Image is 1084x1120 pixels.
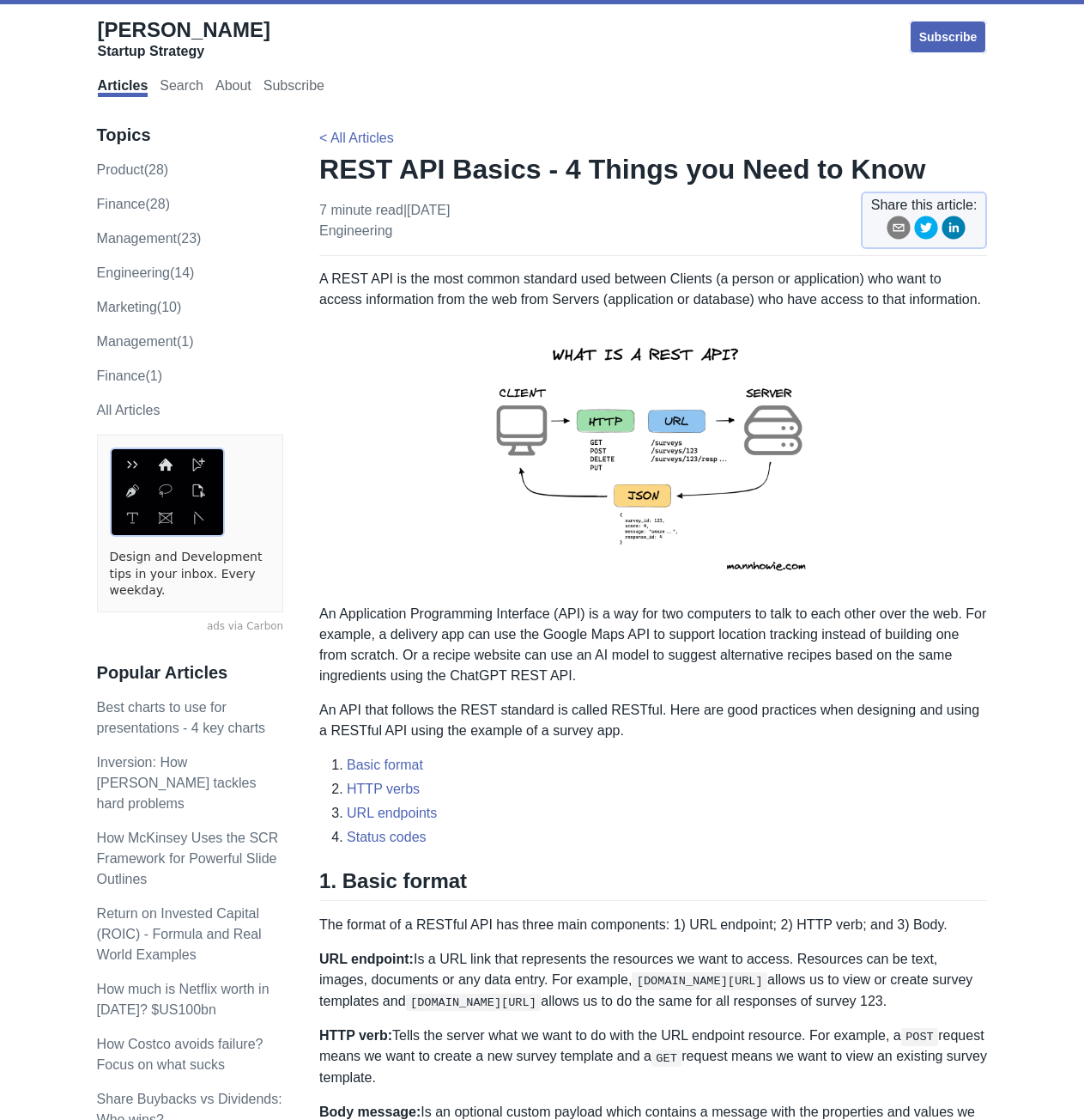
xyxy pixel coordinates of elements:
[97,982,269,1017] a: How much is Netflix worth in [DATE]? $US100bn
[97,619,283,635] a: ads via Carbon
[97,1037,263,1072] a: How Costco avoids failure? Focus on what sucks
[319,269,987,310] p: A REST API is the most common standard used between Clients (a person or application) who want to...
[97,368,162,383] a: Finance(1)
[98,78,148,97] a: Articles
[901,1028,939,1045] code: POST
[942,216,966,246] button: linkedin
[97,265,195,280] a: engineering(14)
[319,952,414,966] strong: URL endpoint:
[347,782,420,796] a: HTTP verbs
[319,1026,987,1088] p: Tells the server what we want to do with the URL endpoint resource. For example, a request means ...
[97,403,160,417] a: All Articles
[347,758,423,772] a: Basic format
[97,700,266,735] a: Best charts to use for presentations - 4 key charts
[871,195,978,216] span: Share this article:
[887,216,911,246] button: email
[347,830,427,844] a: Status codes
[97,125,283,146] h3: Topics
[97,662,283,684] h3: Popular Articles
[97,197,170,211] a: finance(28)
[909,20,988,54] a: Subscribe
[98,18,270,41] span: [PERSON_NAME]
[319,1028,392,1043] strong: HTTP verb:
[319,1105,421,1119] strong: Body message:
[632,972,767,989] code: [DOMAIN_NAME][URL]
[98,43,270,60] div: Startup Strategy
[319,915,987,935] p: The format of a RESTful API has three main components: 1) URL endpoint; 2) HTTP verb; and 3) Body.
[110,447,225,537] img: ads via Carbon
[347,806,437,820] a: URL endpoints
[263,78,324,97] a: Subscribe
[97,231,202,246] a: management(23)
[319,604,987,686] p: An Application Programming Interface (API) is a way for two computers to talk to each other over ...
[319,131,394,145] a: < All Articles
[97,300,182,314] a: marketing(10)
[97,162,169,177] a: product(28)
[98,17,270,60] a: [PERSON_NAME]Startup Strategy
[160,78,203,97] a: Search
[651,1050,681,1067] code: GET
[97,334,194,349] a: Management(1)
[110,549,270,600] a: Design and Development tips in your inbox. Every weekday.
[319,223,392,238] a: engineering
[97,906,262,962] a: Return on Invested Capital (ROIC) - Formula and Real World Examples
[319,949,987,1012] p: Is a URL link that represents the resources we want to access. Resources can be text, images, doc...
[914,216,938,246] button: twitter
[319,200,450,241] p: 7 minute read | [DATE]
[406,994,542,1011] code: [DOMAIN_NAME][URL]
[97,831,279,886] a: How McKinsey Uses the SCR Framework for Powerful Slide Outlines
[319,700,987,741] p: An API that follows the REST standard is called RESTful. Here are good practices when designing a...
[465,324,841,590] img: rest-api
[215,78,251,97] a: About
[97,755,257,811] a: Inversion: How [PERSON_NAME] tackles hard problems
[319,868,987,901] h2: 1. Basic format
[319,152,987,186] h1: REST API Basics - 4 Things you Need to Know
